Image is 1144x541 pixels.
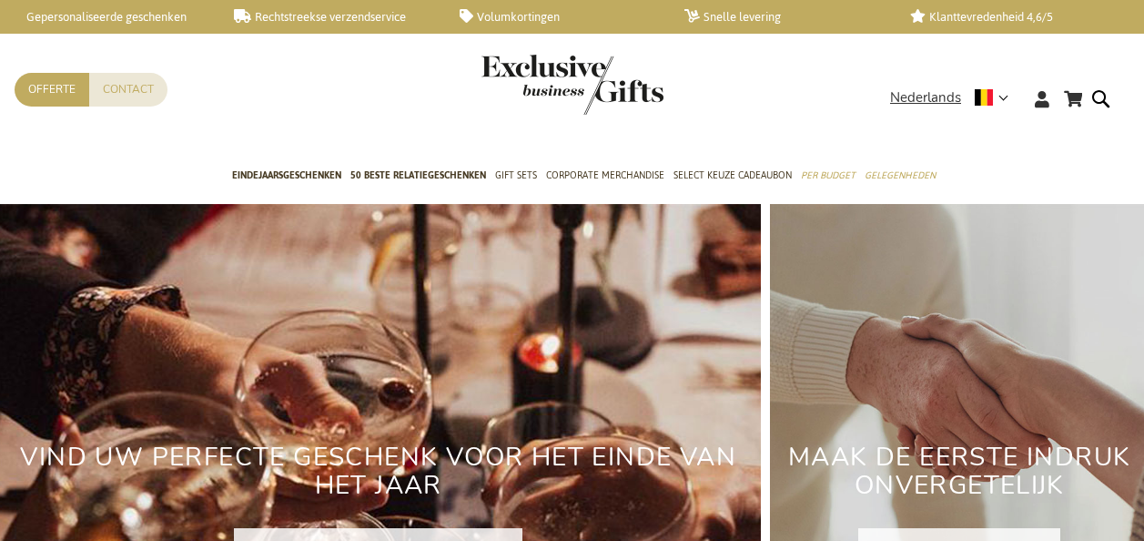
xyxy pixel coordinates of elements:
span: Gift Sets [495,166,537,185]
a: Rechtstreekse verzendservice [234,9,430,25]
span: Nederlands [890,87,961,108]
a: Gift Sets [495,154,537,199]
span: Gelegenheden [865,166,936,185]
img: Exclusive Business gifts logo [481,55,663,115]
a: Per Budget [801,154,855,199]
a: Select Keuze Cadeaubon [673,154,792,199]
a: Gelegenheden [865,154,936,199]
span: Eindejaarsgeschenken [232,166,341,185]
span: Corporate Merchandise [546,166,664,185]
a: Contact [89,73,167,107]
span: 50 beste relatiegeschenken [350,166,486,185]
a: store logo [481,55,572,115]
a: Klanttevredenheid 4,6/5 [910,9,1106,25]
a: Eindejaarsgeschenken [232,154,341,199]
span: Per Budget [801,166,855,185]
a: Volumkortingen [460,9,655,25]
a: Gepersonaliseerde geschenken [9,9,205,25]
a: 50 beste relatiegeschenken [350,154,486,199]
a: Snelle levering [684,9,880,25]
a: Offerte [15,73,89,107]
span: Select Keuze Cadeaubon [673,166,792,185]
a: Corporate Merchandise [546,154,664,199]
